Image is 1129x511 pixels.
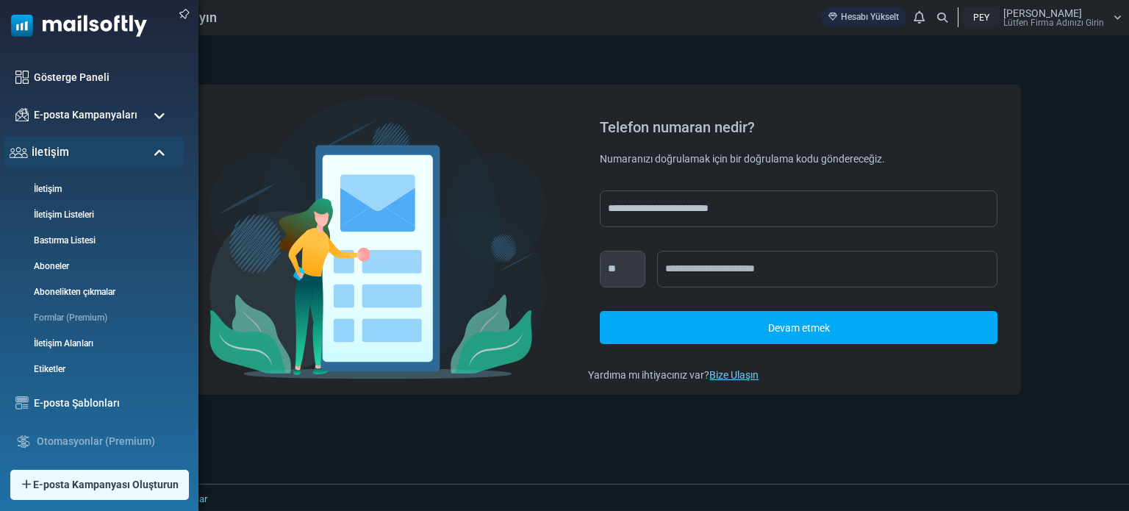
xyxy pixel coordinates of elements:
font: Gösterge Paneli [34,71,110,83]
font: İletişim Alanları [34,338,93,349]
font: İletişim [34,184,62,194]
a: Bize Ulaşın [709,369,759,381]
a: E-posta Şablonları [34,396,173,411]
font: Lütfen Firma Adınızı Girin [1003,18,1104,28]
a: Etiketler [8,362,176,376]
a: İletişim [8,182,176,196]
font: Devam etmek [768,322,830,334]
font: PEY [973,12,989,23]
a: İletişim Listeleri [8,208,176,221]
a: PEY [PERSON_NAME] Lütfen Firma Adınızı Girin [963,7,1122,27]
img: campaigns-icon.png [15,108,29,121]
font: Hesabı Yükselt [841,12,899,22]
font: Bastırma Listesi [34,235,96,246]
font: E-posta Şablonları [34,397,120,409]
font: Etiketler [34,364,65,374]
font: İletişim [32,146,68,158]
font: Abonelikten çıkmalar [34,287,115,297]
img: workflow.svg [15,433,32,450]
a: Bastırma Listesi [8,234,176,247]
a: Aboneler [8,260,176,273]
font: E-posta Kampanyası Oluşturun [33,479,179,490]
font: Aboneler [34,261,69,271]
font: Telefon numaran nedir? [600,118,755,136]
font: Numaranızı doğrulamak için bir doğrulama kodu göndereceğiz. [600,153,885,165]
img: email-templates-icon.svg [15,396,29,410]
img: contacts-icon.svg [10,147,28,158]
font: Yardıma mı ihtiyacınız var? [588,369,709,381]
a: Gösterge Paneli [34,70,173,85]
a: Abonelikten çıkmalar [8,285,176,299]
font: [PERSON_NAME] [1003,7,1082,19]
img: dashboard-icon.svg [15,71,29,84]
a: Hesabı Yükselt [821,7,906,26]
font: E-posta Kampanyaları [34,109,137,121]
font: İletişim Listeleri [34,210,94,220]
a: İletişim Alanları [8,337,176,350]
